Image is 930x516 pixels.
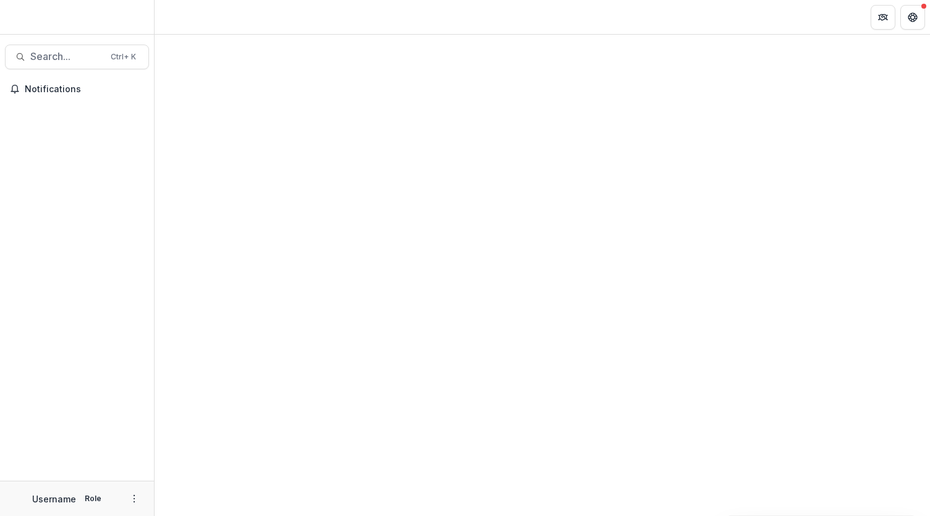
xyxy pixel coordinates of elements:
button: Get Help [900,5,925,30]
span: Search... [30,51,103,62]
button: Notifications [5,79,149,99]
button: Partners [871,5,895,30]
p: Username [32,492,76,505]
button: Search... [5,45,149,69]
span: Notifications [25,84,144,95]
p: Role [81,493,105,504]
button: More [127,491,142,506]
div: Ctrl + K [108,50,139,64]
